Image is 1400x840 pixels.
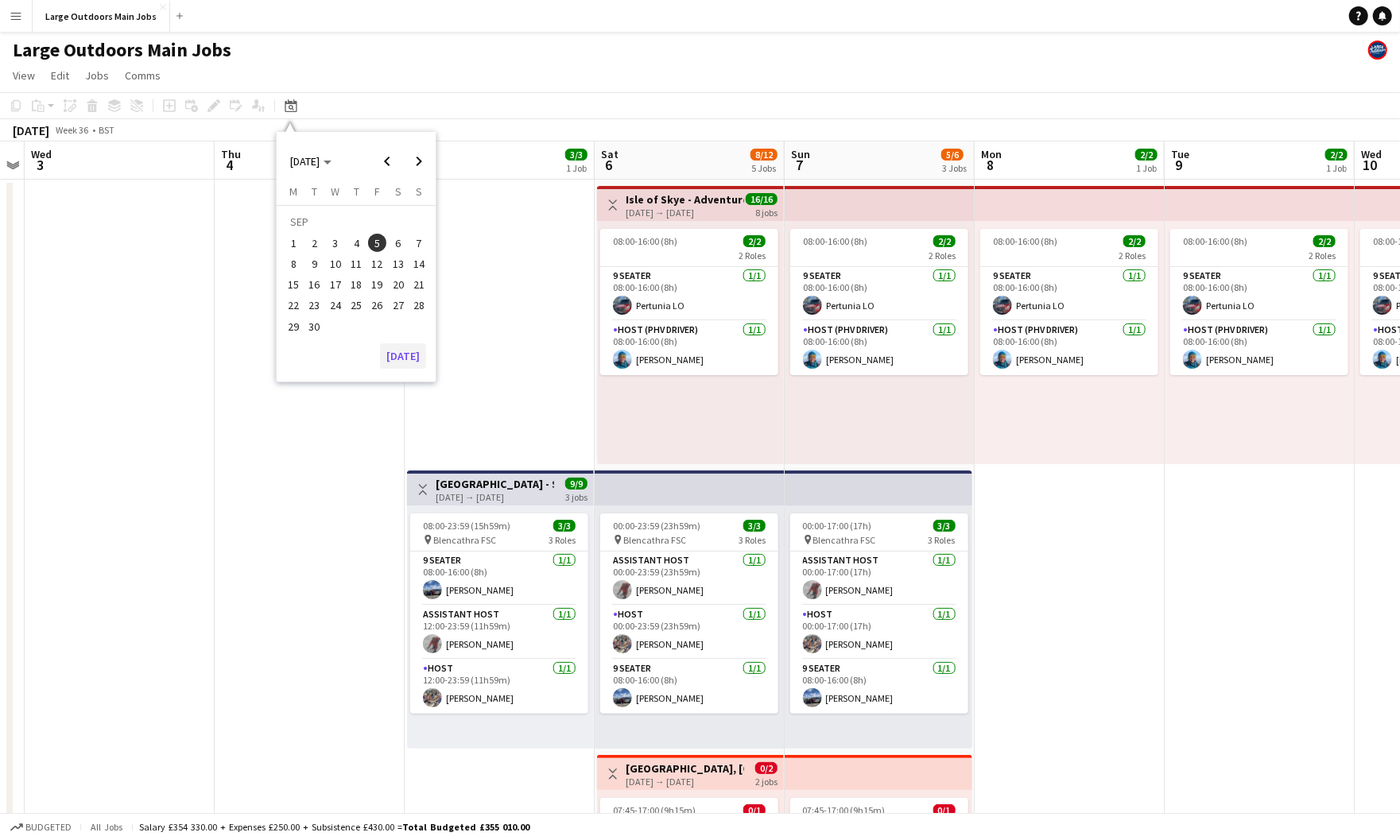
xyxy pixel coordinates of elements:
[755,205,778,219] div: 8 jobs
[368,275,387,294] span: 19
[13,38,231,62] h1: Large Outdoors Main Jobs
[368,296,387,315] span: 26
[403,145,435,177] button: Next month
[410,660,588,714] app-card-role: Host1/112:00-23:59 (11h59m)[PERSON_NAME]
[31,147,52,161] span: Wed
[790,606,968,660] app-card-role: Host1/100:00-17:00 (17h)[PERSON_NAME]
[803,520,872,532] span: 00:00-17:00 (17h)
[388,295,409,315] button: 27-09-2025
[409,295,429,315] button: 28-09-2025
[755,774,778,788] div: 2 jobs
[1361,147,1382,161] span: Wed
[743,804,766,816] span: 0/1
[1309,250,1336,261] span: 2 Roles
[29,156,52,174] span: 3
[613,804,696,816] span: 07:45-17:00 (9h15m)
[283,316,304,337] button: 29-09-2025
[566,162,587,174] div: 1 Job
[410,606,588,660] app-card-role: Assistant Host1/112:00-23:59 (11h59m)[PERSON_NAME]
[410,552,588,606] app-card-role: 9 Seater1/108:00-16:00 (8h)[PERSON_NAME]
[388,232,409,253] button: 06-09-2025
[389,275,408,294] span: 20
[1326,162,1347,174] div: 1 Job
[601,147,619,161] span: Sat
[283,232,304,253] button: 01-09-2025
[326,275,345,294] span: 17
[409,254,429,273] span: 14
[790,513,968,714] app-job-card: 00:00-17:00 (17h)3/3 Blencathra FSC3 RolesAssistant Host1/100:00-17:00 (17h)[PERSON_NAME]Host1/10...
[368,254,387,273] span: 12
[979,156,1002,174] span: 8
[304,274,324,295] button: 16-09-2025
[219,156,241,174] span: 4
[1170,229,1348,375] app-job-card: 08:00-16:00 (8h)2/22 Roles9 Seater1/108:00-16:00 (8h)Pertunia LOHost (PHV Driver)1/108:00-16:00 (...
[326,234,345,253] span: 3
[347,275,366,294] span: 18
[283,211,429,232] td: SEP
[1183,235,1247,247] span: 08:00-16:00 (8h)
[388,274,409,295] button: 20-09-2025
[750,149,778,161] span: 8/12
[409,234,429,253] span: 7
[600,229,778,375] div: 08:00-16:00 (8h)2/22 Roles9 Seater1/108:00-16:00 (8h)Pertunia LOHost (PHV Driver)1/108:00-16:00 (...
[13,68,35,83] span: View
[613,520,700,532] span: 00:00-23:59 (23h59m)
[99,124,114,136] div: BST
[791,147,810,161] span: Sun
[289,184,297,199] span: M
[346,254,366,274] button: 11-09-2025
[409,232,429,253] button: 07-09-2025
[402,821,529,833] span: Total Budgeted £355 010.00
[304,254,324,274] button: 09-09-2025
[290,154,320,168] span: [DATE]
[980,229,1158,375] app-job-card: 08:00-16:00 (8h)2/22 Roles9 Seater1/108:00-16:00 (8h)Pertunia LOHost (PHV Driver)1/108:00-16:00 (...
[933,520,956,532] span: 3/3
[565,478,588,490] span: 9/9
[410,513,588,714] app-job-card: 08:00-23:59 (15h59m)3/3 Blencathra FSC3 Roles9 Seater1/108:00-16:00 (8h)[PERSON_NAME]Assistant Ho...
[8,819,74,836] button: Budgeted
[803,235,867,247] span: 08:00-16:00 (8h)
[613,235,677,247] span: 08:00-16:00 (8h)
[409,274,429,295] button: 21-09-2025
[326,254,345,273] span: 10
[803,804,886,816] span: 07:45-17:00 (9h15m)
[283,254,304,274] button: 08-09-2025
[354,184,359,199] span: T
[626,776,744,788] div: [DATE] → [DATE]
[790,229,968,375] app-job-card: 08:00-16:00 (8h)2/22 Roles9 Seater1/108:00-16:00 (8h)Pertunia LOHost (PHV Driver)1/108:00-16:00 (...
[929,534,956,546] span: 3 Roles
[6,65,41,86] a: View
[325,232,346,253] button: 03-09-2025
[743,520,766,532] span: 3/3
[346,274,366,295] button: 18-09-2025
[1135,149,1158,161] span: 2/2
[416,184,422,199] span: S
[436,491,554,503] div: [DATE] → [DATE]
[221,147,241,161] span: Thu
[331,184,339,199] span: W
[380,343,426,369] button: [DATE]
[1171,147,1189,161] span: Tue
[436,477,554,491] h3: [GEOGRAPHIC_DATA] - Striding Edge & Sharp Edge / Scafell Pike Challenge Weekend / Wild Swim - [GE...
[366,274,387,295] button: 19-09-2025
[942,162,967,174] div: 3 Jobs
[347,254,366,273] span: 11
[626,192,744,207] h3: Isle of Skye - Adventure & Explore
[283,295,304,315] button: 22-09-2025
[25,822,72,833] span: Budgeted
[374,184,380,199] span: F
[423,520,510,532] span: 08:00-23:59 (15h59m)
[305,275,324,294] span: 16
[51,68,69,83] span: Edit
[1359,156,1382,174] span: 10
[600,606,778,660] app-card-role: Host1/100:00-23:59 (23h59m)[PERSON_NAME]
[1136,162,1157,174] div: 1 Job
[600,513,778,714] app-job-card: 00:00-23:59 (23h59m)3/3 Blencathra FSC3 RolesAssistant Host1/100:00-23:59 (23h59m)[PERSON_NAME]Ho...
[45,65,76,86] a: Edit
[599,156,619,174] span: 6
